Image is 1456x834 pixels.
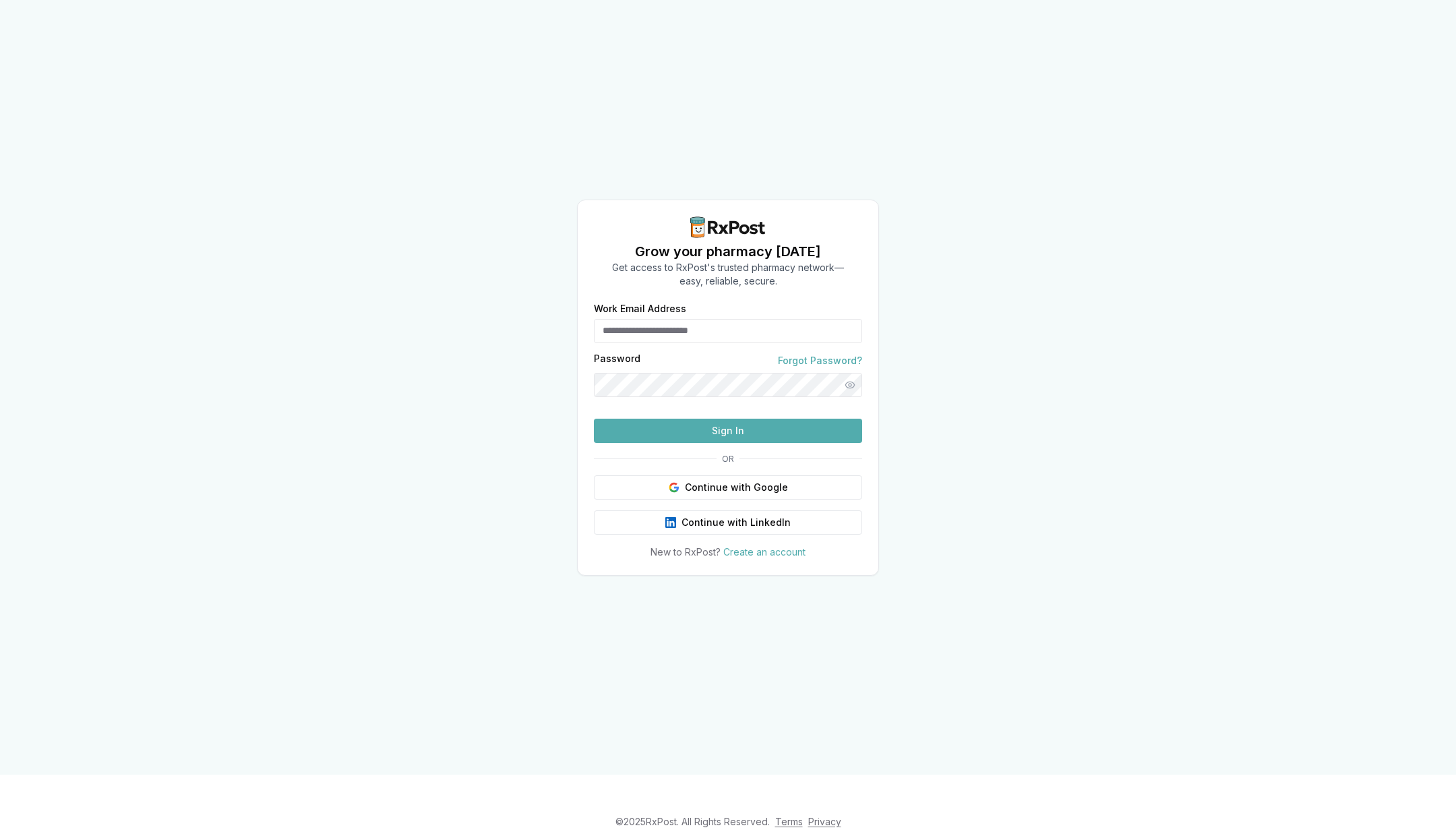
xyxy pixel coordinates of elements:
a: Forgot Password? [778,354,862,367]
img: LinkedIn [665,517,676,528]
label: Password [594,354,640,367]
button: Show password [838,373,862,397]
button: Continue with LinkedIn [594,510,862,535]
a: Terms [775,816,803,827]
p: Get access to RxPost's trusted pharmacy network— easy, reliable, secure. [612,261,844,288]
button: Sign In [594,419,862,443]
button: Continue with Google [594,475,862,500]
h1: Grow your pharmacy [DATE] [612,242,844,261]
span: New to RxPost? [650,546,721,558]
span: OR [717,454,739,465]
a: Create an account [723,546,806,558]
img: RxPost Logo [685,216,771,238]
img: Google [669,482,679,493]
label: Work Email Address [594,304,862,314]
a: Privacy [808,816,841,827]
